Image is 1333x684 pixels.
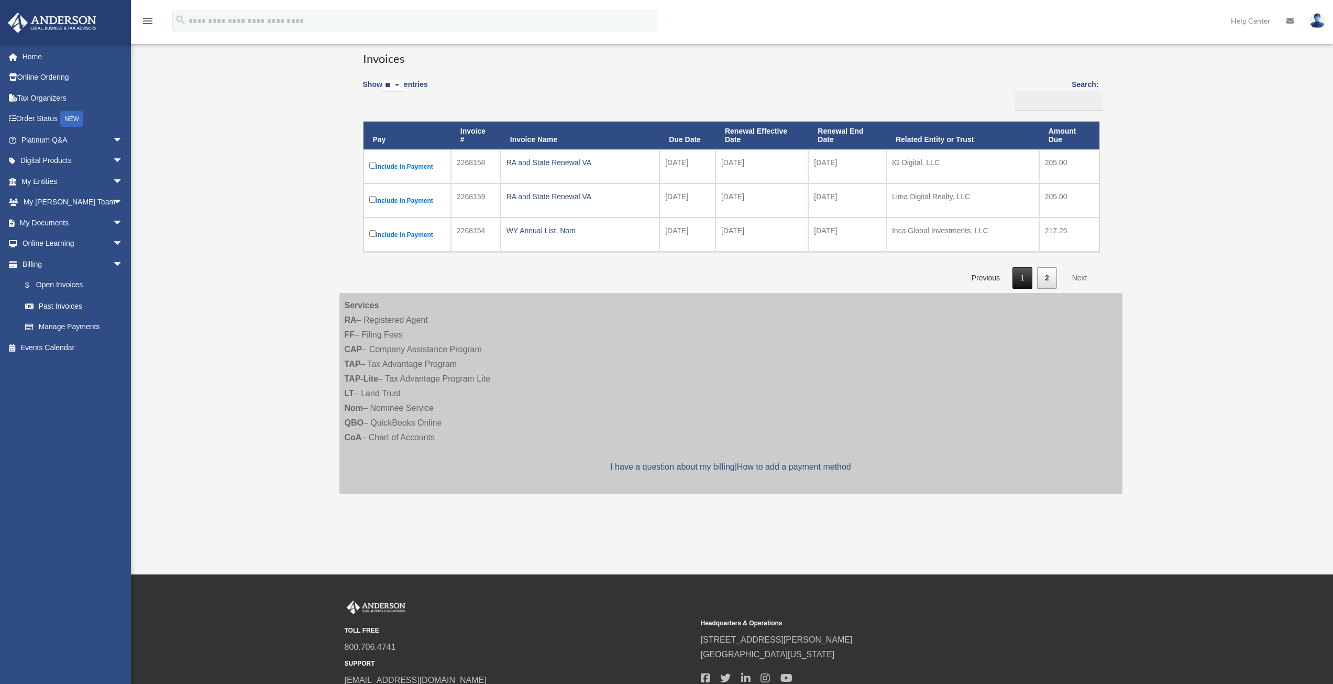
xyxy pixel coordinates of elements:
a: [GEOGRAPHIC_DATA][US_STATE] [701,650,835,659]
strong: Services [345,301,379,310]
td: [DATE] [659,218,715,252]
span: arrow_drop_down [113,150,134,172]
p: | [345,460,1117,474]
a: Online Ordering [7,67,139,88]
img: Anderson Advisors Platinum Portal [5,13,100,33]
strong: FF [345,330,355,339]
td: [DATE] [808,218,886,252]
td: Lima Digital Realty, LLC [886,183,1039,218]
a: Events Calendar [7,337,139,358]
td: [DATE] [659,183,715,218]
a: $Open Invoices [15,275,128,296]
th: Renewal Effective Date: activate to sort column ascending [715,122,808,150]
strong: CoA [345,433,362,442]
td: [DATE] [808,149,886,183]
a: Next [1064,267,1095,289]
td: [DATE] [715,183,808,218]
a: Order StatusNEW [7,108,139,130]
label: Include in Payment [369,228,445,241]
a: Online Learningarrow_drop_down [7,233,139,254]
div: RA and State Renewal VA [506,189,654,204]
input: Include in Payment [369,196,376,203]
span: arrow_drop_down [113,192,134,213]
th: Amount Due: activate to sort column ascending [1039,122,1099,150]
td: [DATE] [659,149,715,183]
small: SUPPORT [345,658,693,669]
a: 800.706.4741 [345,643,396,652]
td: [DATE] [715,149,808,183]
td: Inca Global Investments, LLC [886,218,1039,252]
strong: LT [345,389,354,398]
strong: QBO [345,418,363,427]
a: Digital Productsarrow_drop_down [7,150,139,171]
div: RA and State Renewal VA [506,155,654,170]
img: Anderson Advisors Platinum Portal [345,601,407,614]
td: 2268159 [451,183,501,218]
a: Manage Payments [15,317,134,338]
input: Search: [1015,91,1103,111]
span: arrow_drop_down [113,233,134,255]
th: Related Entity or Trust: activate to sort column ascending [886,122,1039,150]
a: Platinum Q&Aarrow_drop_down [7,129,139,150]
strong: TAP-Lite [345,374,379,383]
td: 205.00 [1039,183,1099,218]
a: [STREET_ADDRESS][PERSON_NAME] [701,635,853,644]
small: TOLL FREE [345,625,693,636]
a: Tax Organizers [7,88,139,108]
input: Include in Payment [369,230,376,237]
span: arrow_drop_down [113,129,134,151]
th: Due Date: activate to sort column ascending [659,122,715,150]
a: 1 [1012,267,1032,289]
span: arrow_drop_down [113,171,134,192]
select: Showentries [382,80,404,92]
div: WY Annual List, Nom [506,223,654,238]
a: I have a question about my billing [610,462,734,471]
strong: TAP [345,360,361,368]
strong: RA [345,316,357,324]
a: My Documentsarrow_drop_down [7,212,139,233]
th: Pay: activate to sort column descending [363,122,451,150]
i: menu [141,15,154,27]
h3: Invoices [363,41,1099,67]
input: Include in Payment [369,162,376,169]
td: 2268158 [451,149,501,183]
label: Include in Payment [369,194,445,207]
a: Past Invoices [15,296,134,317]
label: Show entries [363,78,428,102]
a: menu [141,18,154,27]
span: arrow_drop_down [113,254,134,275]
td: 205.00 [1039,149,1099,183]
td: [DATE] [808,183,886,218]
a: Billingarrow_drop_down [7,254,134,275]
strong: Nom [345,404,363,412]
label: Search: [1011,78,1099,111]
a: My [PERSON_NAME] Teamarrow_drop_down [7,192,139,213]
label: Include in Payment [369,160,445,173]
th: Invoice #: activate to sort column ascending [451,122,501,150]
img: User Pic [1309,13,1325,28]
th: Renewal End Date: activate to sort column ascending [808,122,886,150]
a: My Entitiesarrow_drop_down [7,171,139,192]
td: 217.25 [1039,218,1099,252]
div: NEW [60,111,83,127]
i: search [175,14,186,26]
a: Previous [964,267,1008,289]
td: [DATE] [715,218,808,252]
a: 2 [1037,267,1057,289]
strong: CAP [345,345,362,354]
span: arrow_drop_down [113,212,134,234]
td: 2268154 [451,218,501,252]
small: Headquarters & Operations [701,618,1050,629]
td: IG Digital, LLC [886,149,1039,183]
a: How to add a payment method [737,462,851,471]
span: $ [31,279,36,292]
th: Invoice Name: activate to sort column ascending [501,122,659,150]
a: Home [7,46,139,67]
div: – Registered Agent – Filing Fees – Company Assistance Program – Tax Advantage Program – Tax Advan... [339,293,1122,494]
